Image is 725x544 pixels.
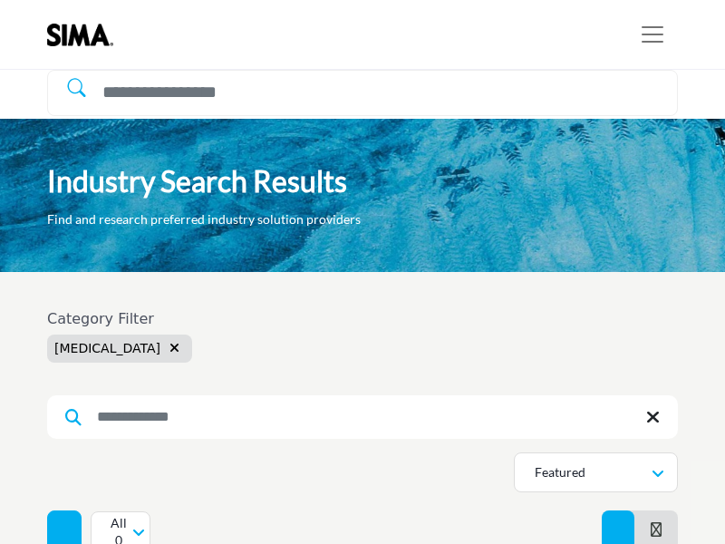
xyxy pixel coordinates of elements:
h6: Category Filter [47,310,192,327]
p: Featured [535,463,585,481]
h1: Industry Search Results [47,162,347,200]
button: Featured [514,452,678,492]
span: [MEDICAL_DATA] [54,341,160,355]
input: Search Solutions [47,70,678,116]
a: View List [651,521,662,539]
input: Search Keyword [47,395,678,439]
img: Site Logo [47,24,122,46]
button: Toggle navigation [627,16,678,53]
p: Find and research preferred industry solution providers [47,210,361,228]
